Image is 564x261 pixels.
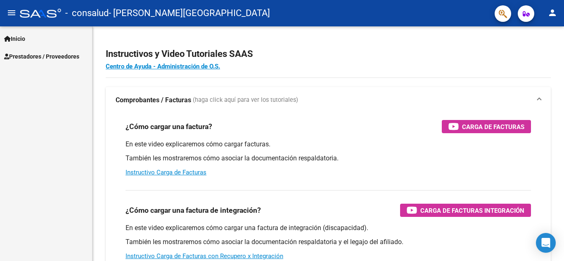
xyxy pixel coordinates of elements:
mat-expansion-panel-header: Comprobantes / Facturas (haga click aquí para ver los tutoriales) [106,87,551,113]
mat-icon: menu [7,8,17,18]
a: Instructivo Carga de Facturas [126,169,206,176]
button: Carga de Facturas [442,120,531,133]
button: Carga de Facturas Integración [400,204,531,217]
mat-icon: person [547,8,557,18]
span: Prestadores / Proveedores [4,52,79,61]
p: También les mostraremos cómo asociar la documentación respaldatoria y el legajo del afiliado. [126,237,531,247]
p: En este video explicaremos cómo cargar facturas. [126,140,531,149]
h3: ¿Cómo cargar una factura de integración? [126,205,261,216]
p: También les mostraremos cómo asociar la documentación respaldatoria. [126,154,531,163]
span: - consalud [65,4,109,22]
a: Centro de Ayuda - Administración de O.S. [106,63,220,70]
p: En este video explicaremos cómo cargar una factura de integración (discapacidad). [126,223,531,233]
a: Instructivo Carga de Facturas con Recupero x Integración [126,252,283,260]
span: Inicio [4,34,25,43]
h2: Instructivos y Video Tutoriales SAAS [106,46,551,62]
span: (haga click aquí para ver los tutoriales) [193,96,298,105]
div: Open Intercom Messenger [536,233,556,253]
span: Carga de Facturas [462,122,524,132]
span: - [PERSON_NAME][GEOGRAPHIC_DATA] [109,4,270,22]
strong: Comprobantes / Facturas [116,96,191,105]
h3: ¿Cómo cargar una factura? [126,121,212,132]
span: Carga de Facturas Integración [420,205,524,216]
